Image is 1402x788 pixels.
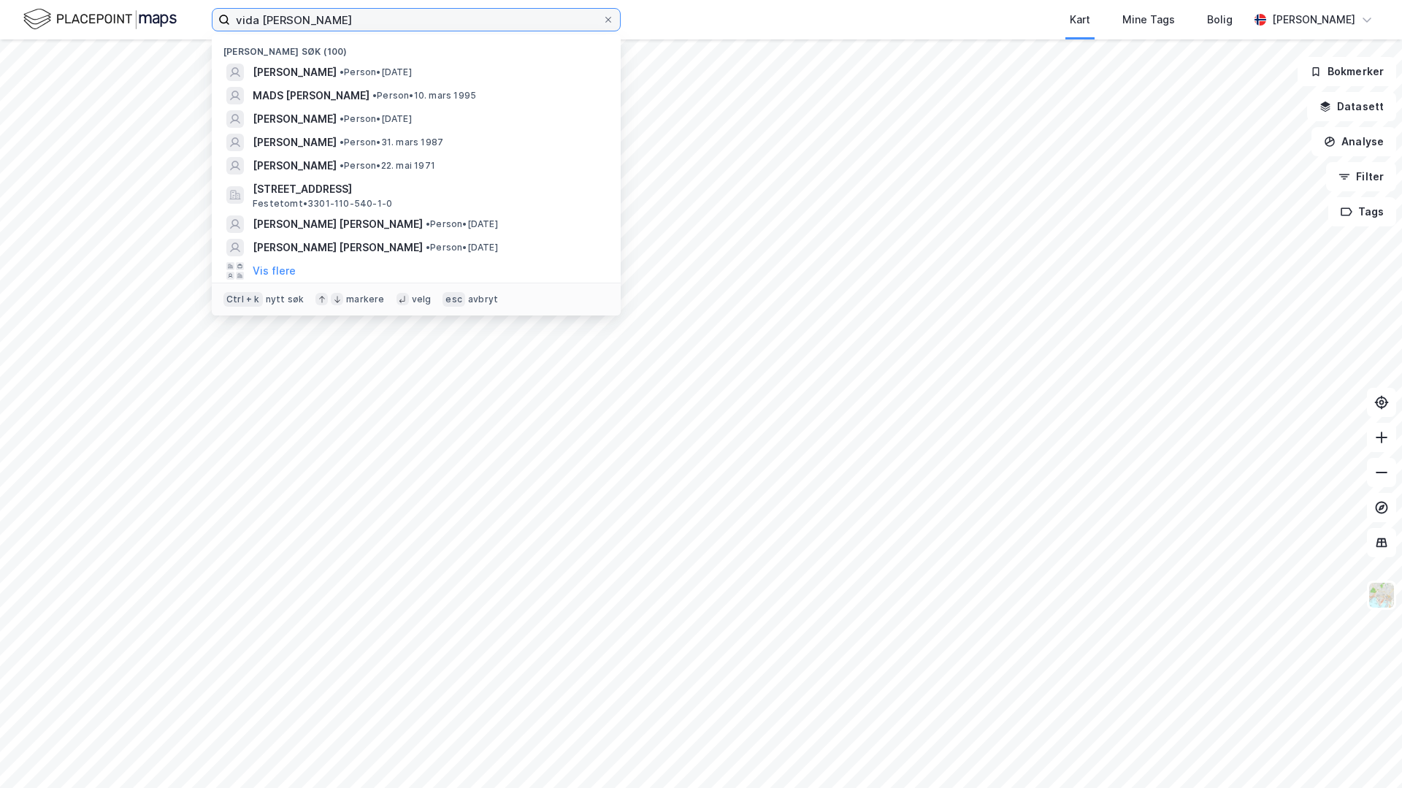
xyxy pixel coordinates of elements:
[340,113,412,125] span: Person • [DATE]
[253,110,337,128] span: [PERSON_NAME]
[253,87,369,104] span: MADS [PERSON_NAME]
[253,157,337,175] span: [PERSON_NAME]
[340,66,344,77] span: •
[253,64,337,81] span: [PERSON_NAME]
[266,294,304,305] div: nytt søk
[230,9,602,31] input: Søk på adresse, matrikkel, gårdeiere, leietakere eller personer
[1272,11,1355,28] div: [PERSON_NAME]
[412,294,432,305] div: velg
[340,113,344,124] span: •
[1329,718,1402,788] div: Kontrollprogram for chat
[426,218,430,229] span: •
[253,198,392,210] span: Festetomt • 3301-110-540-1-0
[372,90,476,102] span: Person • 10. mars 1995
[253,239,423,256] span: [PERSON_NAME] [PERSON_NAME]
[1070,11,1090,28] div: Kart
[223,292,263,307] div: Ctrl + k
[426,218,498,230] span: Person • [DATE]
[372,90,377,101] span: •
[426,242,430,253] span: •
[340,137,443,148] span: Person • 31. mars 1987
[253,134,337,151] span: [PERSON_NAME]
[340,160,344,171] span: •
[426,242,498,253] span: Person • [DATE]
[212,34,621,61] div: [PERSON_NAME] søk (100)
[253,180,603,198] span: [STREET_ADDRESS]
[1122,11,1175,28] div: Mine Tags
[340,66,412,78] span: Person • [DATE]
[253,262,296,280] button: Vis flere
[346,294,384,305] div: markere
[1329,718,1402,788] iframe: Chat Widget
[340,137,344,148] span: •
[468,294,498,305] div: avbryt
[443,292,465,307] div: esc
[1207,11,1233,28] div: Bolig
[23,7,177,32] img: logo.f888ab2527a4732fd821a326f86c7f29.svg
[340,160,435,172] span: Person • 22. mai 1971
[253,215,423,233] span: [PERSON_NAME] [PERSON_NAME]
